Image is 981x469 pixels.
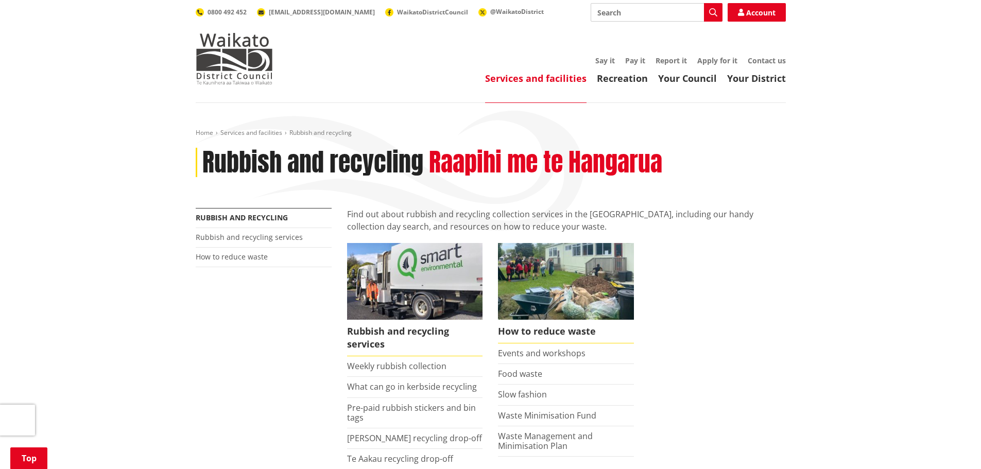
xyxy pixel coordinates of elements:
img: Rubbish and recycling services [347,243,483,319]
a: Services and facilities [485,72,587,84]
a: Contact us [748,56,786,65]
a: Rubbish and recycling services [196,232,303,242]
a: [EMAIL_ADDRESS][DOMAIN_NAME] [257,8,375,16]
span: [EMAIL_ADDRESS][DOMAIN_NAME] [269,8,375,16]
a: Weekly rubbish collection [347,360,446,372]
a: Rubbish and recycling [196,213,288,222]
a: 0800 492 452 [196,8,247,16]
h2: Raapihi me te Hangarua [429,148,662,178]
a: @WaikatoDistrict [478,7,544,16]
a: Food waste [498,368,542,379]
a: Home [196,128,213,137]
a: [PERSON_NAME] recycling drop-off [347,432,482,444]
span: How to reduce waste [498,320,634,343]
a: Top [10,447,47,469]
span: Rubbish and recycling services [347,320,483,356]
input: Search input [591,3,722,22]
span: WaikatoDistrictCouncil [397,8,468,16]
p: Find out about rubbish and recycling collection services in the [GEOGRAPHIC_DATA], including our ... [347,208,786,233]
a: Your District [727,72,786,84]
a: Report it [656,56,687,65]
span: Rubbish and recycling [289,128,352,137]
nav: breadcrumb [196,129,786,137]
a: Slow fashion [498,389,547,400]
a: Account [728,3,786,22]
a: Rubbish and recycling services [347,243,483,356]
span: @WaikatoDistrict [490,7,544,16]
a: Te Aakau recycling drop-off [347,453,453,464]
a: Pay it [625,56,645,65]
a: How to reduce waste [498,243,634,343]
a: How to reduce waste [196,252,268,262]
a: Events and workshops [498,348,586,359]
a: What can go in kerbside recycling [347,381,477,392]
img: Waikato District Council - Te Kaunihera aa Takiwaa o Waikato [196,33,273,84]
a: WaikatoDistrictCouncil [385,8,468,16]
a: Services and facilities [220,128,282,137]
img: Reducing waste [498,243,634,319]
a: Apply for it [697,56,737,65]
a: Waste Management and Minimisation Plan [498,430,593,451]
span: 0800 492 452 [208,8,247,16]
a: Your Council [658,72,717,84]
a: Say it [595,56,615,65]
a: Pre-paid rubbish stickers and bin tags [347,402,476,423]
h1: Rubbish and recycling [202,148,423,178]
a: Waste Minimisation Fund [498,410,596,421]
a: Recreation [597,72,648,84]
